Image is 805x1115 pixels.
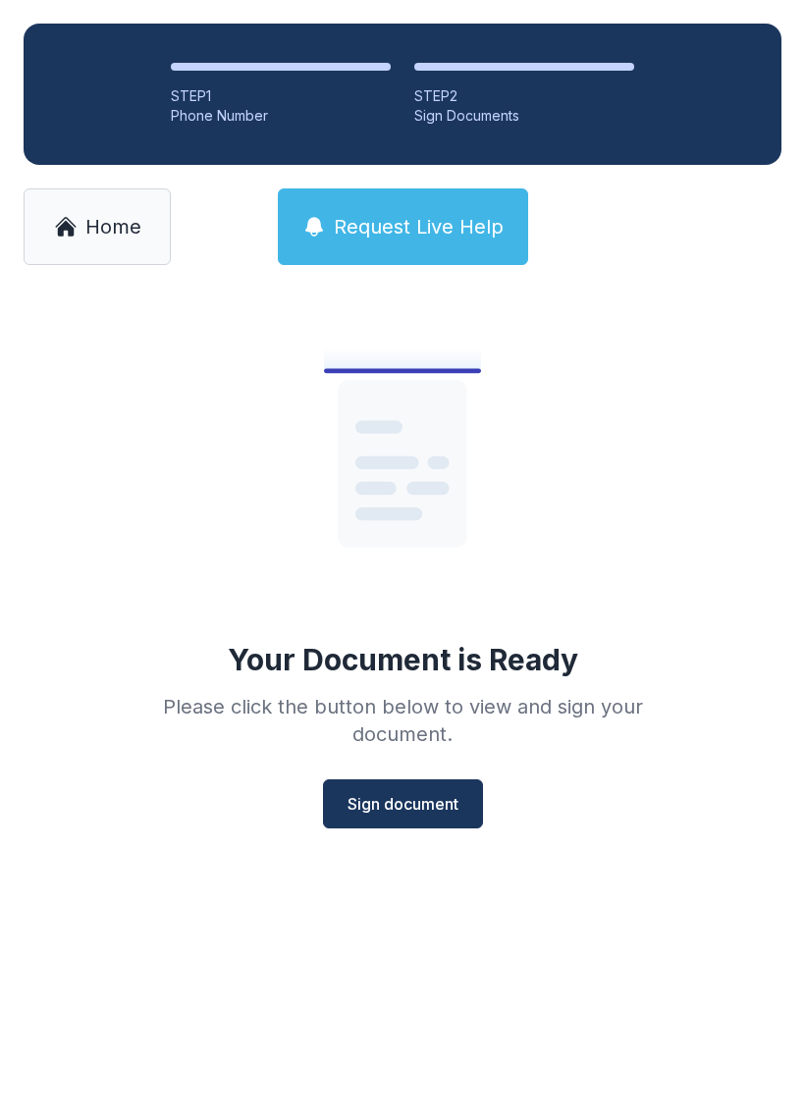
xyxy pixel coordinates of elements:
div: Please click the button below to view and sign your document. [120,693,685,748]
div: STEP 1 [171,86,391,106]
div: Phone Number [171,106,391,126]
span: Sign document [348,792,458,816]
div: Your Document is Ready [228,642,578,677]
div: Sign Documents [414,106,634,126]
div: STEP 2 [414,86,634,106]
span: Request Live Help [334,213,504,240]
span: Home [85,213,141,240]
